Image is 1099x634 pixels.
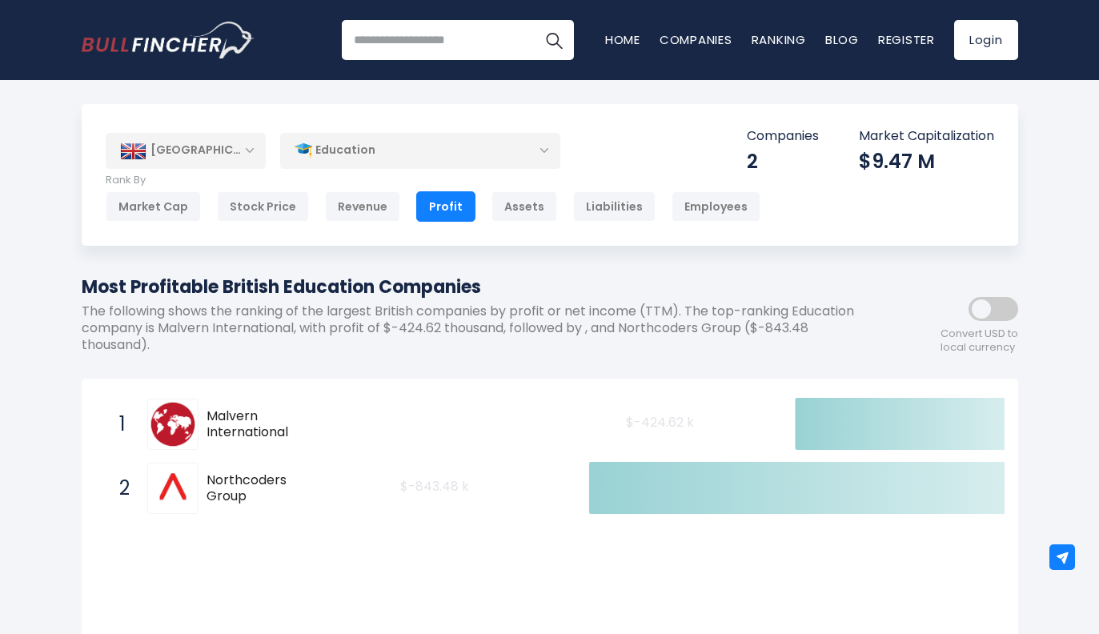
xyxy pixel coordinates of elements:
[150,401,196,447] img: Malvern International
[82,22,255,58] img: Bullfincher logo
[325,191,400,222] div: Revenue
[207,472,327,506] span: Northcoders Group
[747,149,819,174] div: 2
[573,191,656,222] div: Liabilities
[859,149,994,174] div: $9.47 M
[660,31,732,48] a: Companies
[400,477,469,496] text: $-843.48 k
[82,22,254,58] a: Go to homepage
[534,20,574,60] button: Search
[111,475,127,502] span: 2
[82,303,874,353] p: The following shows the ranking of the largest British companies by profit or net income (TTM). T...
[605,31,640,48] a: Home
[747,128,819,145] p: Companies
[941,327,1018,355] span: Convert USD to local currency
[111,411,127,438] span: 1
[752,31,806,48] a: Ranking
[491,191,557,222] div: Assets
[82,274,874,300] h1: Most Profitable British Education Companies
[878,31,935,48] a: Register
[626,413,694,431] text: $-424.62 k
[672,191,760,222] div: Employees
[150,465,196,512] img: Northcoders Group
[859,128,994,145] p: Market Capitalization
[416,191,475,222] div: Profit
[954,20,1018,60] a: Login
[280,132,560,169] div: Education
[217,191,309,222] div: Stock Price
[106,133,266,168] div: [GEOGRAPHIC_DATA]
[106,191,201,222] div: Market Cap
[825,31,859,48] a: Blog
[106,174,760,187] p: Rank By
[207,408,327,442] span: Malvern International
